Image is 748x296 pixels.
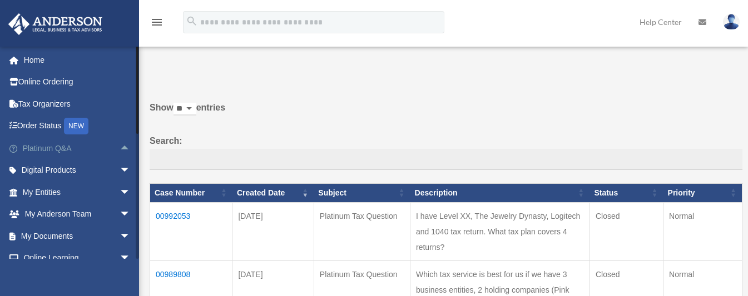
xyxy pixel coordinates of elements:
a: Digital Productsarrow_drop_down [8,159,147,182]
img: Anderson Advisors Platinum Portal [5,13,106,35]
a: My Documentsarrow_drop_down [8,225,147,247]
img: User Pic [723,14,740,30]
label: Search: [150,133,742,170]
th: Status: activate to sort column ascending [590,183,663,202]
label: Show entries [150,100,742,127]
input: Search: [150,149,742,170]
a: Online Learningarrow_drop_down [8,247,147,269]
a: Platinum Q&Aarrow_drop_up [8,137,147,159]
i: search [186,15,198,27]
a: Home [8,49,147,71]
select: Showentries [174,103,196,116]
a: My Anderson Teamarrow_drop_down [8,203,147,225]
td: Normal [663,202,742,260]
div: NEW [64,118,88,134]
th: Subject: activate to sort column ascending [314,183,410,202]
a: Tax Organizers [8,93,147,115]
span: arrow_drop_down [120,181,142,204]
td: 00992053 [150,202,232,260]
i: menu [150,16,164,29]
span: arrow_drop_down [120,225,142,248]
a: Online Ordering [8,71,147,93]
a: My Entitiesarrow_drop_down [8,181,147,203]
th: Case Number: activate to sort column ascending [150,183,232,202]
a: menu [150,19,164,29]
span: arrow_drop_up [120,137,142,160]
th: Created Date: activate to sort column ascending [232,183,314,202]
span: arrow_drop_down [120,203,142,226]
td: Platinum Tax Question [314,202,410,260]
td: I have Level XX, The Jewelry Dynasty, Logitech and 1040 tax return. What tax plan covers 4 returns? [410,202,590,260]
a: Order StatusNEW [8,115,147,138]
td: Closed [590,202,663,260]
td: [DATE] [232,202,314,260]
th: Priority: activate to sort column ascending [663,183,742,202]
th: Description: activate to sort column ascending [410,183,590,202]
span: arrow_drop_down [120,247,142,270]
span: arrow_drop_down [120,159,142,182]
